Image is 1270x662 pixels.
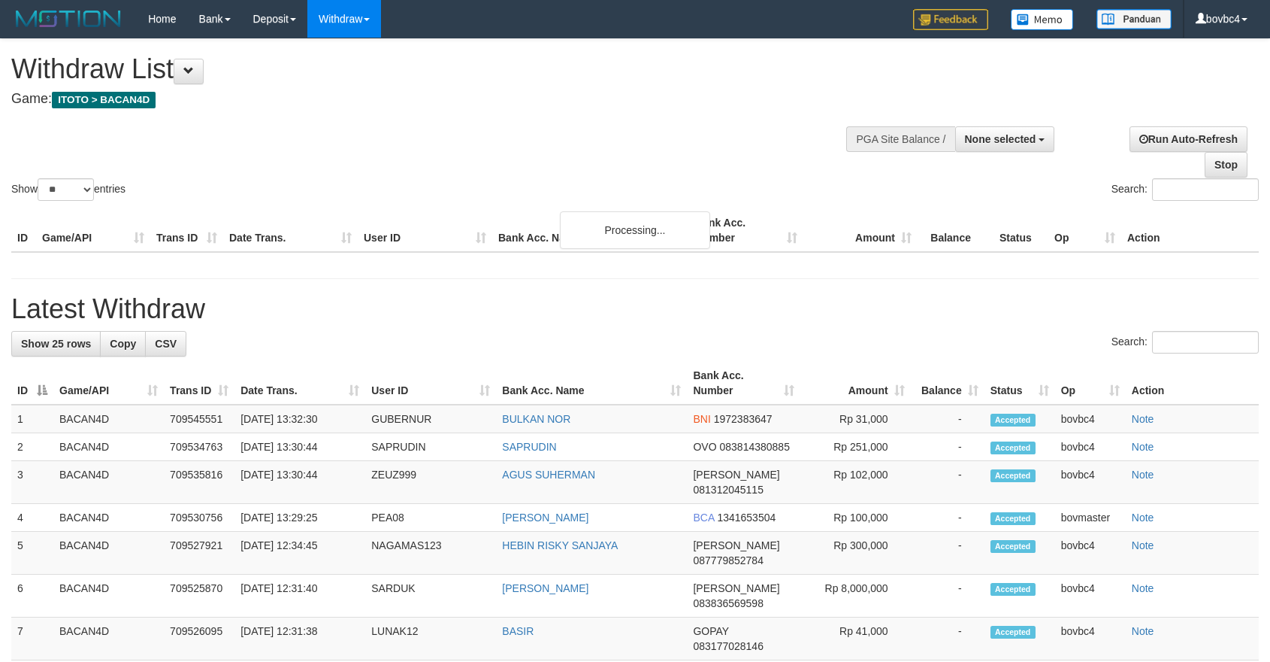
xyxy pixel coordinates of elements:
th: Balance: activate to sort column ascending [911,362,984,405]
th: Game/API: activate to sort column ascending [53,362,164,405]
span: Accepted [990,469,1036,482]
td: bovbc4 [1055,433,1126,461]
td: Rp 41,000 [800,618,911,660]
td: SARDUK [365,575,496,618]
td: 709545551 [164,405,234,433]
th: Action [1126,362,1259,405]
th: User ID [358,209,492,252]
a: Show 25 rows [11,331,101,357]
th: Bank Acc. Number [689,209,803,252]
img: Feedback.jpg [913,9,988,30]
td: 4 [11,504,53,532]
td: 709527921 [164,532,234,575]
th: Action [1121,209,1259,252]
span: OVO [693,441,716,453]
span: Accepted [990,583,1036,596]
th: Bank Acc. Name [492,209,689,252]
a: Note [1132,625,1154,637]
td: SAPRUDIN [365,433,496,461]
td: bovbc4 [1055,532,1126,575]
th: User ID: activate to sort column ascending [365,362,496,405]
th: ID: activate to sort column descending [11,362,53,405]
a: HEBIN RISKY SANJAYA [502,539,618,551]
a: Stop [1205,152,1247,178]
span: [PERSON_NAME] [693,539,779,551]
span: Accepted [990,540,1036,553]
th: ID [11,209,36,252]
td: LUNAK12 [365,618,496,660]
td: NAGAMAS123 [365,532,496,575]
a: Copy [100,331,146,357]
td: 2 [11,433,53,461]
span: Show 25 rows [21,338,91,350]
td: 1 [11,405,53,433]
h1: Withdraw List [11,54,832,84]
a: Run Auto-Refresh [1129,126,1247,152]
td: 7 [11,618,53,660]
td: [DATE] 12:34:45 [234,532,365,575]
a: Note [1132,413,1154,425]
span: Accepted [990,442,1036,454]
span: Copy 1341653504 to clipboard [717,512,776,524]
td: PEA08 [365,504,496,532]
td: Rp 100,000 [800,504,911,532]
td: 709535816 [164,461,234,504]
span: Copy 083814380885 to clipboard [720,441,790,453]
span: Accepted [990,626,1036,639]
th: Bank Acc. Number: activate to sort column ascending [687,362,800,405]
th: Trans ID [150,209,223,252]
th: Date Trans. [223,209,358,252]
a: Note [1132,539,1154,551]
span: BCA [693,512,714,524]
a: BASIR [502,625,534,637]
th: Bank Acc. Name: activate to sort column ascending [496,362,687,405]
a: [PERSON_NAME] [502,512,588,524]
h1: Latest Withdraw [11,294,1259,324]
td: [DATE] 13:32:30 [234,405,365,433]
th: Amount: activate to sort column ascending [800,362,911,405]
td: bovbc4 [1055,618,1126,660]
td: 709526095 [164,618,234,660]
td: [DATE] 13:30:44 [234,433,365,461]
span: Copy 083836569598 to clipboard [693,597,763,609]
span: Copy 081312045115 to clipboard [693,484,763,496]
th: Balance [918,209,993,252]
th: Status [993,209,1048,252]
td: 709530756 [164,504,234,532]
span: Copy 1972383647 to clipboard [714,413,773,425]
td: 6 [11,575,53,618]
td: GUBERNUR [365,405,496,433]
select: Showentries [38,178,94,201]
div: Processing... [560,211,710,249]
td: [DATE] 12:31:40 [234,575,365,618]
td: - [911,532,984,575]
span: CSV [155,338,177,350]
th: Date Trans.: activate to sort column ascending [234,362,365,405]
td: Rp 300,000 [800,532,911,575]
label: Search: [1111,331,1259,354]
input: Search: [1152,178,1259,201]
span: [PERSON_NAME] [693,582,779,594]
th: Op [1048,209,1121,252]
td: BACAN4D [53,504,164,532]
th: Status: activate to sort column ascending [984,362,1055,405]
td: BACAN4D [53,575,164,618]
td: BACAN4D [53,405,164,433]
span: Accepted [990,512,1036,525]
td: [DATE] 13:30:44 [234,461,365,504]
a: SAPRUDIN [502,441,556,453]
td: BACAN4D [53,461,164,504]
span: ITOTO > BACAN4D [52,92,156,108]
img: MOTION_logo.png [11,8,125,30]
input: Search: [1152,331,1259,354]
a: AGUS SUHERMAN [502,469,595,481]
td: BACAN4D [53,433,164,461]
span: GOPAY [693,625,728,637]
td: 709534763 [164,433,234,461]
label: Search: [1111,178,1259,201]
span: Copy 083177028146 to clipboard [693,640,763,652]
th: Game/API [36,209,150,252]
td: 3 [11,461,53,504]
td: Rp 31,000 [800,405,911,433]
td: - [911,461,984,504]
